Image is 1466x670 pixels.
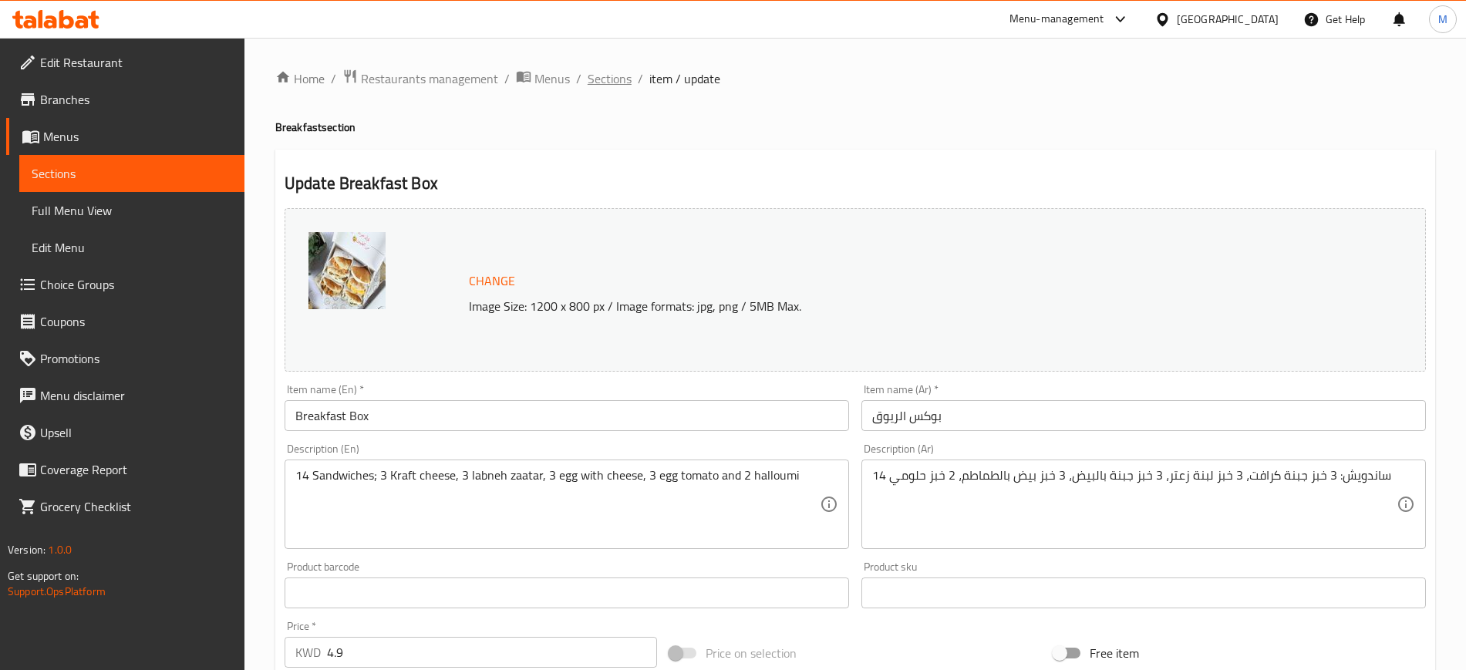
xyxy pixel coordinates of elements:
a: Branches [6,81,244,118]
li: / [331,69,336,88]
span: Get support on: [8,566,79,586]
a: Edit Menu [19,229,244,266]
a: Menus [516,69,570,89]
input: Please enter product sku [861,577,1426,608]
a: Restaurants management [342,69,498,89]
a: Support.OpsPlatform [8,581,106,601]
span: Coverage Report [40,460,232,479]
span: Free item [1090,644,1139,662]
a: Upsell [6,414,244,451]
span: Upsell [40,423,232,442]
input: Enter name Ar [861,400,1426,431]
span: Coupons [40,312,232,331]
textarea: 14 Sandwiches; 3 Kraft cheese, 3 labneh zaatar, 3 egg with cheese, 3 egg tomato and 2 halloumi [295,468,820,541]
a: Coverage Report [6,451,244,488]
span: Edit Menu [32,238,232,257]
span: 1.0.0 [48,540,72,560]
h4: Breakfast section [275,120,1435,135]
a: Choice Groups [6,266,244,303]
span: Promotions [40,349,232,368]
nav: breadcrumb [275,69,1435,89]
a: Sections [19,155,244,192]
span: Restaurants management [361,69,498,88]
span: Menu disclaimer [40,386,232,405]
button: Change [463,265,521,297]
a: Home [275,69,325,88]
p: KWD [295,643,321,662]
span: Menus [534,69,570,88]
span: Branches [40,90,232,109]
input: Please enter product barcode [285,577,849,608]
span: item / update [649,69,720,88]
p: Image Size: 1200 x 800 px / Image formats: jpg, png / 5MB Max. [463,297,1283,315]
li: / [504,69,510,88]
span: Price on selection [706,644,797,662]
li: / [576,69,581,88]
span: Edit Restaurant [40,53,232,72]
textarea: 14 ساندويش: 3 خبز جبنة كرافت، 3 خبز لبنة زعتر، 3 خبز جبنة بالبيض، 3 خبز بيض بالطماطم، 2 خبز حلومي [872,468,1397,541]
div: [GEOGRAPHIC_DATA] [1177,11,1279,28]
span: Change [469,270,515,292]
img: Breakfast_14_Sandwiches_B638514421891581669.jpg [308,232,386,309]
a: Grocery Checklist [6,488,244,525]
input: Enter name En [285,400,849,431]
span: Version: [8,540,45,560]
a: Edit Restaurant [6,44,244,81]
a: Coupons [6,303,244,340]
a: Full Menu View [19,192,244,229]
div: Menu-management [1009,10,1104,29]
span: Full Menu View [32,201,232,220]
span: Grocery Checklist [40,497,232,516]
a: Promotions [6,340,244,377]
span: Choice Groups [40,275,232,294]
span: M [1438,11,1447,28]
h2: Update Breakfast Box [285,172,1426,195]
li: / [638,69,643,88]
a: Sections [588,69,632,88]
input: Please enter price [327,637,657,668]
a: Menus [6,118,244,155]
span: Sections [32,164,232,183]
span: Menus [43,127,232,146]
a: Menu disclaimer [6,377,244,414]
